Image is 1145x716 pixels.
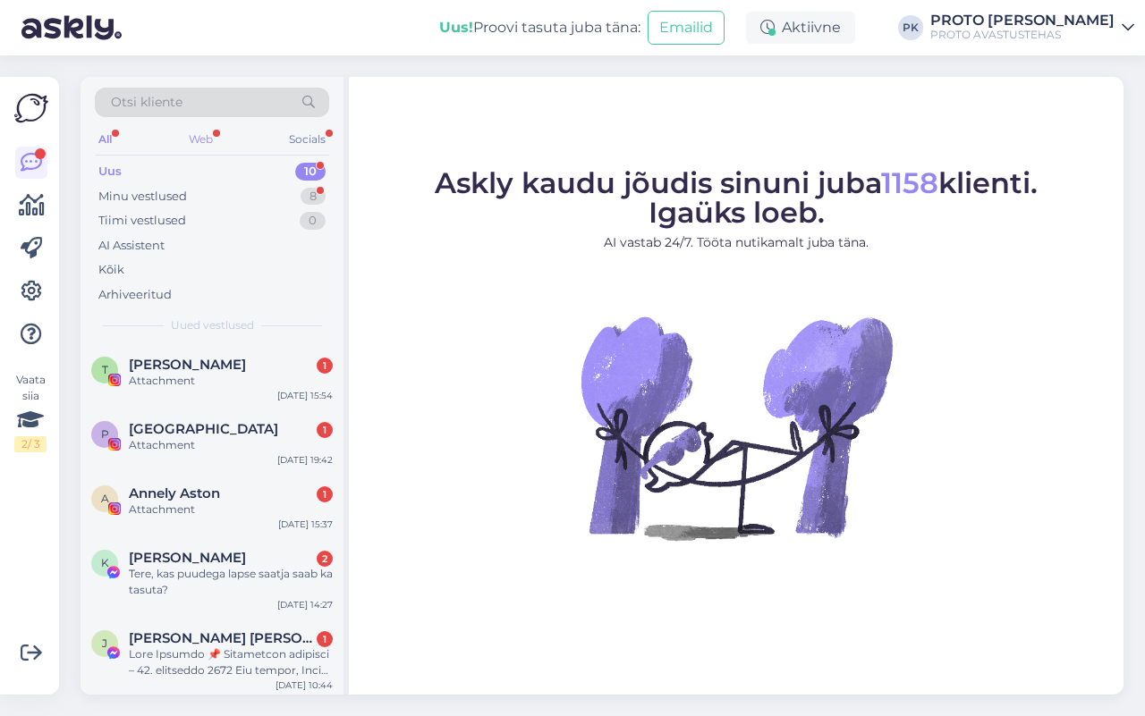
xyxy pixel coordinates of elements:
span: Askly kaudu jõudis sinuni juba klienti. Igaüks loeb. [435,165,1038,230]
div: [DATE] 19:42 [277,453,333,467]
span: J [102,636,107,650]
div: 10 [295,163,326,181]
img: No Chat active [575,266,897,588]
p: AI vastab 24/7. Tööta nutikamalt juba täna. [435,233,1038,252]
div: AI Assistent [98,237,165,255]
div: Tere, kas puudega lapse saatja saab ka tasuta? [129,566,333,598]
div: 0 [300,212,326,230]
span: Parkuuri Keskus [129,421,278,437]
div: 1 [317,358,333,374]
div: All [95,128,115,151]
div: 1 [317,422,333,438]
div: Socials [285,128,329,151]
span: Annely Aston [129,485,220,501]
span: K [101,556,109,569]
div: Proovi tasuta juba täna: [439,17,640,38]
span: 1158 [881,165,938,200]
div: [DATE] 10:44 [276,678,333,692]
div: PK [898,15,923,40]
div: PROTO AVASTUSTEHAS [930,28,1115,42]
b: Uus! [439,19,473,36]
div: Uus [98,163,122,181]
div: 1 [317,486,333,502]
div: PROTO [PERSON_NAME] [930,13,1115,28]
div: Attachment [129,373,333,389]
div: 2 [317,551,333,567]
div: Web [185,128,216,151]
div: [DATE] 15:54 [277,389,333,402]
span: P [101,427,109,441]
span: Tuuli Maasikas [129,357,246,373]
div: Lore Ipsumdo 📌 Sitametcon adipisci – 42. elitseddo 2672 Eiu tempor, Incid utlabo etdo magn aliqu ... [129,646,333,678]
img: Askly Logo [14,91,48,125]
span: Kertu Jakobson [129,550,246,566]
span: Uued vestlused [171,317,254,333]
div: 8 [301,188,326,206]
div: 2 / 3 [14,436,47,452]
span: Otsi kliente [111,93,182,112]
div: Attachment [129,437,333,453]
div: [DATE] 14:27 [277,598,333,611]
span: A [101,492,109,505]
div: Tiimi vestlused [98,212,186,230]
span: Jean Gilbert Mendes [129,630,315,646]
div: Vaata siia [14,372,47,452]
div: [DATE] 15:37 [278,518,333,531]
div: 1 [317,631,333,647]
a: PROTO [PERSON_NAME]PROTO AVASTUSTEHAS [930,13,1134,42]
div: Kõik [98,261,124,279]
div: Aktiivne [746,12,855,44]
span: T [102,363,108,376]
div: Minu vestlused [98,188,187,206]
div: Attachment [129,501,333,518]
div: Arhiveeritud [98,286,172,304]
button: Emailid [648,11,725,45]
